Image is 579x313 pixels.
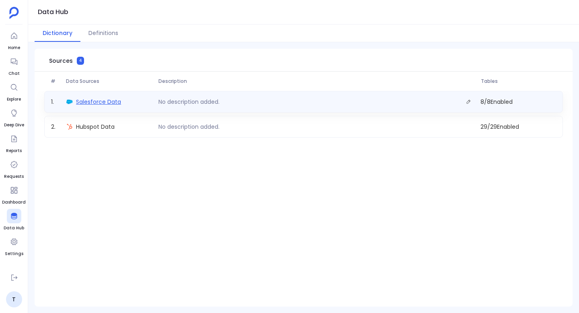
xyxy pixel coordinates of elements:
button: Definitions [80,25,126,42]
a: T [6,291,22,307]
span: 29 / 29 Enabled [477,123,559,131]
span: # [47,78,63,84]
p: No description added. [155,123,223,131]
span: Data Sources [63,78,155,84]
p: No description added. [155,98,223,106]
a: Data Hub [4,209,24,231]
span: Data Hub [4,225,24,231]
button: Edit description. [463,96,474,107]
a: Reports [6,132,22,154]
span: Dashboard [2,199,26,206]
span: 4 [77,57,84,65]
button: Dictionary [35,25,80,42]
span: Tables [478,78,560,84]
span: Settings [5,251,23,257]
a: Dashboard [2,183,26,206]
h1: Data Hub [38,6,68,18]
span: Deep Dive [4,122,24,128]
a: Home [7,29,21,51]
span: Home [7,45,21,51]
span: Requests [4,173,24,180]
a: Requests [4,157,24,180]
span: Explore [7,96,21,103]
span: Reports [6,148,22,154]
a: Deep Dive [4,106,24,128]
span: Sources [49,57,73,65]
a: Settings [5,235,23,257]
span: Chat [7,70,21,77]
span: 8 / 8 Enabled [477,96,559,107]
span: 2 . [48,123,63,131]
span: Hubspot Data [76,123,115,131]
a: Explore [7,80,21,103]
img: petavue logo [9,7,19,19]
span: Description [155,78,478,84]
span: 1 . [48,96,63,107]
span: Salesforce Data [76,98,121,106]
a: Chat [7,54,21,77]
